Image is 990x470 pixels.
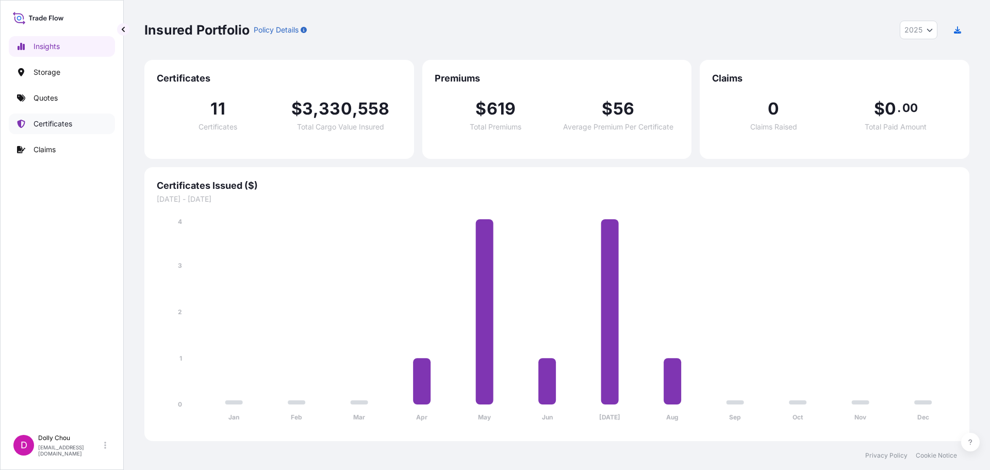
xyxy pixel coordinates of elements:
[313,101,319,117] span: ,
[768,101,779,117] span: 0
[157,72,402,85] span: Certificates
[9,139,115,160] a: Claims
[865,451,907,460] a: Privacy Policy
[210,101,225,117] span: 11
[470,123,521,131] span: Total Premiums
[291,413,302,421] tspan: Feb
[900,21,937,39] button: Year Selector
[34,119,72,129] p: Certificates
[666,413,679,421] tspan: Aug
[602,101,613,117] span: $
[902,104,918,112] span: 00
[750,123,797,131] span: Claims Raised
[144,22,250,38] p: Insured Portfolio
[38,434,102,442] p: Dolly Chou
[475,101,486,117] span: $
[178,262,182,269] tspan: 3
[917,413,929,421] tspan: Dec
[157,180,957,192] span: Certificates Issued ($)
[9,36,115,57] a: Insights
[435,72,680,85] span: Premiums
[874,101,885,117] span: $
[34,93,58,103] p: Quotes
[885,101,896,117] span: 0
[729,413,741,421] tspan: Sep
[34,144,56,155] p: Claims
[358,101,390,117] span: 558
[865,123,927,131] span: Total Paid Amount
[21,440,27,450] span: D
[416,413,427,421] tspan: Apr
[904,25,922,35] span: 2025
[599,413,620,421] tspan: [DATE]
[854,413,867,421] tspan: Nov
[34,41,60,52] p: Insights
[228,413,239,421] tspan: Jan
[254,25,299,35] p: Policy Details
[297,123,384,131] span: Total Cargo Value Insured
[563,123,673,131] span: Average Premium Per Certificate
[178,218,182,225] tspan: 4
[478,413,491,421] tspan: May
[302,101,313,117] span: 3
[793,413,803,421] tspan: Oct
[157,194,957,204] span: [DATE] - [DATE]
[916,451,957,460] a: Cookie Notice
[199,123,237,131] span: Certificates
[712,72,957,85] span: Claims
[178,308,182,316] tspan: 2
[897,104,901,112] span: .
[9,114,115,134] a: Certificates
[291,101,302,117] span: $
[613,101,634,117] span: 56
[178,400,182,408] tspan: 0
[542,413,553,421] tspan: Jun
[38,444,102,457] p: [EMAIL_ADDRESS][DOMAIN_NAME]
[319,101,352,117] span: 330
[34,67,60,77] p: Storage
[487,101,516,117] span: 619
[9,88,115,108] a: Quotes
[179,354,182,362] tspan: 1
[353,413,365,421] tspan: Mar
[352,101,358,117] span: ,
[9,62,115,83] a: Storage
